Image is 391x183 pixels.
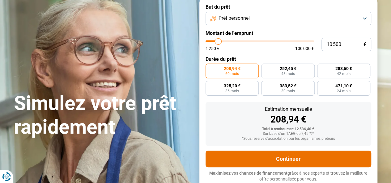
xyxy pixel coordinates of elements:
button: Continuer [206,151,371,167]
span: 471,10 € [335,84,352,88]
div: *Sous réserve d'acceptation par les organismes prêteurs [210,137,366,141]
label: Montant de l'emprunt [206,30,371,36]
span: 60 mois [225,72,239,76]
span: 24 mois [337,89,351,93]
span: Maximisez vos chances de financement [209,171,287,176]
span: 252,45 € [279,66,296,71]
span: 36 mois [225,89,239,93]
label: Durée du prêt [206,56,371,62]
span: 283,60 € [335,66,352,71]
div: Total à rembourser: 12 536,40 € [210,127,366,131]
span: 30 mois [281,89,295,93]
p: grâce à nos experts et trouvez la meilleure offre personnalisée pour vous. [206,170,371,182]
span: Prêt personnel [219,15,250,22]
span: 42 mois [337,72,351,76]
span: € [363,42,366,47]
div: Estimation mensuelle [210,107,366,112]
span: 325,20 € [224,84,240,88]
div: Sur base d'un TAEG de 7,45 %* [210,132,366,136]
span: 383,52 € [279,84,296,88]
label: But du prêt [206,4,371,10]
h1: Simulez votre prêt rapidement [14,92,192,139]
span: 208,94 € [224,66,240,71]
span: 1 250 € [206,46,219,51]
button: Prêt personnel [206,12,371,25]
div: 208,94 € [210,115,366,124]
span: 48 mois [281,72,295,76]
span: 100 000 € [295,46,314,51]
